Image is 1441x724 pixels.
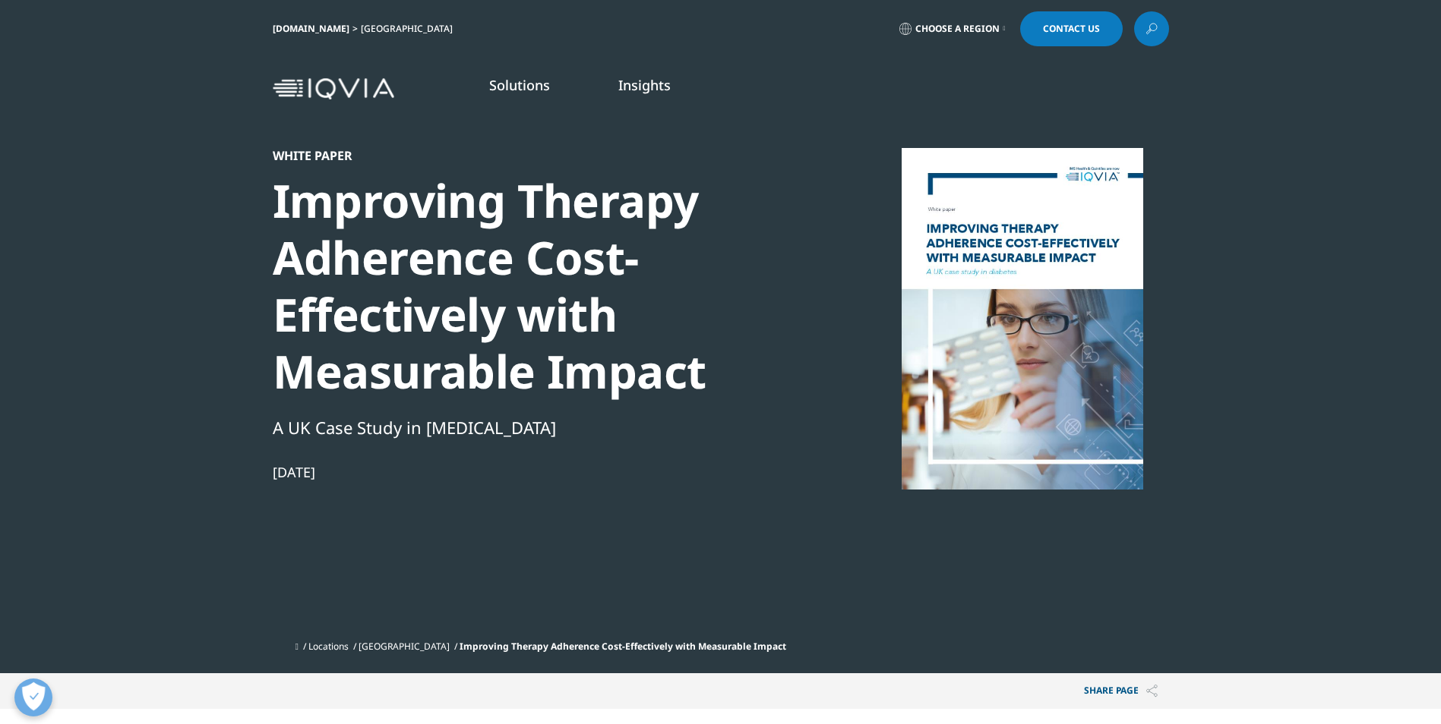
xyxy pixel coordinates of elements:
a: Solutions [489,76,550,94]
div: [DATE] [273,463,794,481]
a: Contact Us [1020,11,1123,46]
div: Improving Therapy Adherence Cost-Effectively with Measurable Impact [273,172,794,400]
span: Contact Us [1043,24,1100,33]
a: Insights [618,76,671,94]
a: [DOMAIN_NAME] [273,22,349,35]
p: Share PAGE [1073,673,1169,709]
button: Open Preferences [14,678,52,716]
div: A UK Case Study in [MEDICAL_DATA] [273,414,794,440]
span: Choose a Region [915,23,1000,35]
span: Improving Therapy Adherence Cost-Effectively with Measurable Impact [460,640,786,653]
nav: Primary [400,53,1169,124]
a: [GEOGRAPHIC_DATA] [359,640,450,653]
div: White Paper [273,148,794,163]
a: Locations [308,640,349,653]
button: Share PAGEShare PAGE [1073,673,1169,709]
img: IQVIA Healthcare Information Technology and Pharma Clinical Research Company [273,78,394,100]
img: Share PAGE [1146,685,1158,697]
div: [GEOGRAPHIC_DATA] [361,23,459,35]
